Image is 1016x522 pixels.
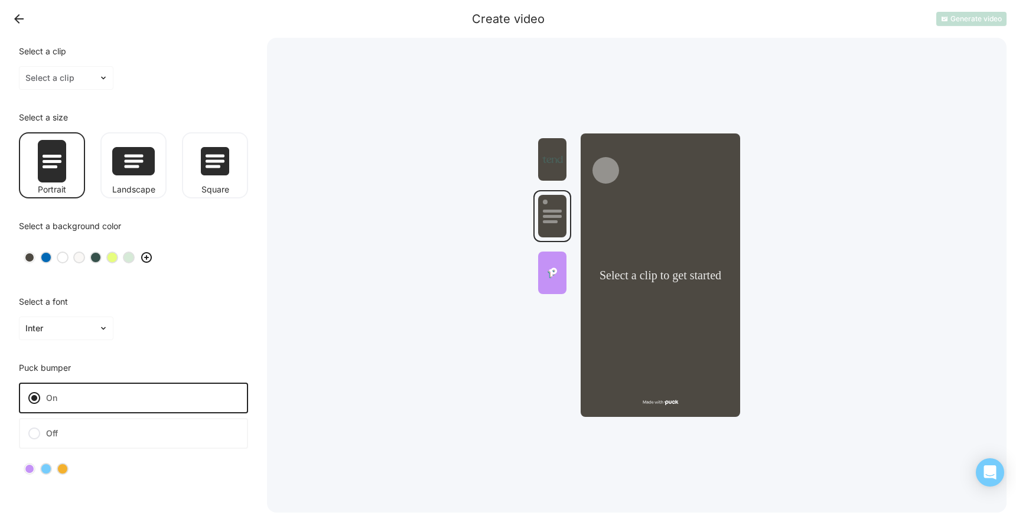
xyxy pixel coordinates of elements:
div: Select a background color [19,222,248,236]
img: img_made_with_puck-56b6JeU1.svg [643,399,679,405]
img: Landscape format [112,147,155,175]
div: Select a size [19,113,248,128]
img: Square format [201,147,229,175]
div: Portrait [19,185,85,194]
label: Off [19,418,248,449]
div: Open Intercom Messenger [976,458,1004,487]
div: Puck bumper [19,364,248,378]
div: Landscape [100,185,167,194]
div: Select a clip [19,47,248,61]
div: Create video [472,12,545,26]
img: Logo thumbnail [542,156,563,163]
div: Square [182,185,248,194]
div: Select a clip to get started [592,267,728,283]
img: Portrait format [38,140,66,182]
img: Puck bumper thumbnail [548,267,557,278]
button: Back [9,9,28,28]
label: On [19,383,248,413]
div: Select a font [19,298,248,312]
